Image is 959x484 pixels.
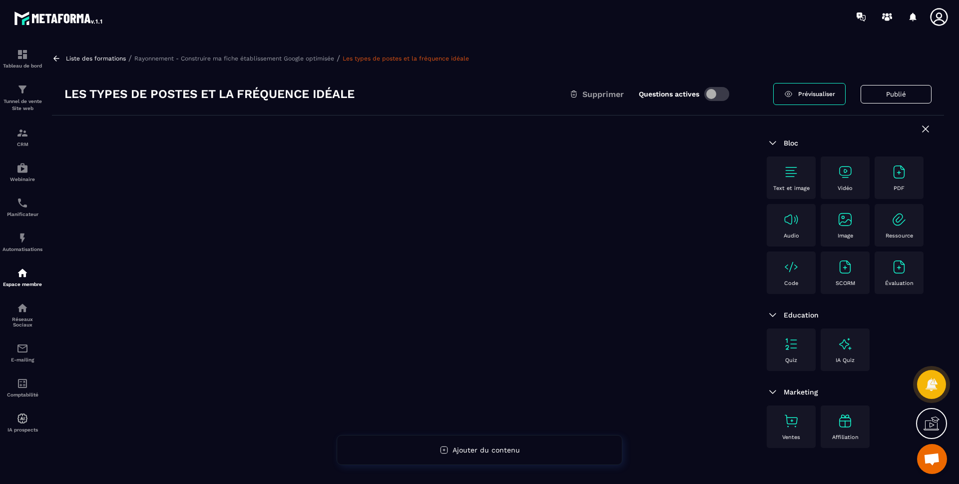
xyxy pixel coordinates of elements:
[2,141,42,147] p: CRM
[767,386,779,398] img: arrow-down
[66,55,126,62] a: Liste des formations
[2,357,42,362] p: E-mailing
[134,55,334,62] a: Rayonnement - Construire ma fiche établissement Google optimisée
[886,232,913,239] p: Ressource
[837,336,853,352] img: text-image
[782,434,800,440] p: Ventes
[2,281,42,287] p: Espace membre
[2,246,42,252] p: Automatisations
[783,336,799,352] img: text-image no-wra
[837,413,853,429] img: text-image
[2,335,42,370] a: emailemailE-mailing
[783,211,799,227] img: text-image no-wra
[784,139,798,147] span: Bloc
[16,412,28,424] img: automations
[838,185,853,191] p: Vidéo
[2,392,42,397] p: Comptabilité
[582,89,624,99] span: Supprimer
[2,41,42,76] a: formationformationTableau de bord
[784,280,798,286] p: Code
[2,316,42,327] p: Réseaux Sociaux
[453,446,520,454] span: Ajouter du contenu
[783,413,799,429] img: text-image no-wra
[16,162,28,174] img: automations
[783,164,799,180] img: text-image no-wra
[838,232,853,239] p: Image
[784,311,819,319] span: Education
[836,357,855,363] p: IA Quiz
[2,211,42,217] p: Planificateur
[891,164,907,180] img: text-image no-wra
[2,427,42,432] p: IA prospects
[783,259,799,275] img: text-image no-wra
[836,280,855,286] p: SCORM
[128,53,132,63] span: /
[2,176,42,182] p: Webinaire
[894,185,905,191] p: PDF
[837,259,853,275] img: text-image no-wra
[917,444,947,474] div: Ouvrir le chat
[343,55,469,62] a: Les types de postes et la fréquence idéale
[785,357,797,363] p: Quiz
[885,280,914,286] p: Évaluation
[337,53,340,63] span: /
[2,224,42,259] a: automationsautomationsAutomatisations
[773,83,846,105] a: Prévisualiser
[767,309,779,321] img: arrow-down
[773,185,810,191] p: Text et image
[64,86,355,102] h3: Les types de postes et la fréquence idéale
[16,197,28,209] img: scheduler
[639,90,699,98] label: Questions actives
[2,76,42,119] a: formationformationTunnel de vente Site web
[2,154,42,189] a: automationsautomationsWebinaire
[2,370,42,405] a: accountantaccountantComptabilité
[784,232,799,239] p: Audio
[2,98,42,112] p: Tunnel de vente Site web
[2,294,42,335] a: social-networksocial-networkRéseaux Sociaux
[832,434,859,440] p: Affiliation
[767,137,779,149] img: arrow-down
[16,267,28,279] img: automations
[837,164,853,180] img: text-image no-wra
[784,388,818,396] span: Marketing
[861,85,932,103] button: Publié
[16,377,28,389] img: accountant
[798,90,835,97] span: Prévisualiser
[2,63,42,68] p: Tableau de bord
[891,259,907,275] img: text-image no-wra
[16,232,28,244] img: automations
[2,189,42,224] a: schedulerschedulerPlanificateur
[2,119,42,154] a: formationformationCRM
[891,211,907,227] img: text-image no-wra
[837,211,853,227] img: text-image no-wra
[16,302,28,314] img: social-network
[2,259,42,294] a: automationsautomationsEspace membre
[16,342,28,354] img: email
[16,127,28,139] img: formation
[16,48,28,60] img: formation
[14,9,104,27] img: logo
[16,83,28,95] img: formation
